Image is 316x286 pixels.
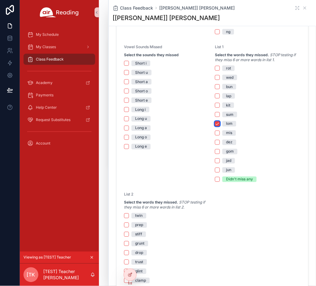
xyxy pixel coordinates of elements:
[135,125,147,131] div: Long a
[124,200,178,205] strong: Select the words they missed.
[124,53,179,57] strong: Select the sounds they missed
[113,5,153,11] a: Class Feedback
[23,138,95,149] a: Account
[135,232,142,237] div: stiff
[215,53,269,57] strong: Select the words they missed.
[36,32,59,37] span: My Schedule
[23,255,71,260] span: Viewing as [TEST] Teacher
[226,93,231,99] div: lap
[226,177,253,182] div: Didn't miss any
[36,117,70,122] span: Request Substitutes
[113,14,220,22] h1: [[PERSON_NAME]] [PERSON_NAME]
[226,112,233,117] div: sum
[226,121,233,127] div: lom
[226,140,233,145] div: dez
[226,75,233,80] div: wed
[124,44,162,49] span: Vowel Sounds Missed
[135,61,147,66] div: Short i
[135,213,143,219] div: twin
[215,53,296,62] em: STOP testing if they miss 6 or more words in list 1.
[23,77,95,88] a: Academy
[43,269,90,281] p: [TEST] Teacher [PERSON_NAME]
[23,54,95,65] a: Class Feedback
[36,105,57,110] span: Help Center
[135,116,147,122] div: Long u
[135,79,148,85] div: Short a
[40,7,79,17] img: App logo
[120,5,153,11] span: Class Feedback
[215,44,224,49] span: List 1
[226,29,230,35] div: ng
[226,103,230,108] div: kit
[226,158,231,164] div: jad
[36,141,50,146] span: Account
[23,90,95,101] a: Payments
[135,98,148,103] div: Short e
[135,88,148,94] div: Short o
[135,250,143,256] div: drop
[135,135,147,140] div: Long o
[226,130,232,136] div: mis
[36,93,53,98] span: Payments
[135,107,146,112] div: Long i
[135,241,144,246] div: grunt
[36,80,53,85] span: Academy
[226,167,231,173] div: jun
[23,114,95,125] a: Request Substitutes
[23,41,95,53] a: My Classes
[124,200,205,210] em: STOP testing if they miss 6 or more words in list 2.
[135,144,147,149] div: Long e
[135,222,143,228] div: prep
[27,271,35,279] span: [TK
[135,259,143,265] div: trust
[159,5,235,11] a: [[PERSON_NAME]] [PERSON_NAME]
[135,70,148,75] div: Short u
[20,25,99,157] div: scrollable content
[23,102,95,113] a: Help Center
[226,65,231,71] div: rot
[36,44,56,49] span: My Classes
[36,57,64,62] span: Class Feedback
[226,149,234,154] div: gom
[135,269,143,274] div: glint
[23,29,95,40] a: My Schedule
[226,84,233,90] div: bun
[124,192,133,197] span: List 2
[135,278,146,284] div: clamp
